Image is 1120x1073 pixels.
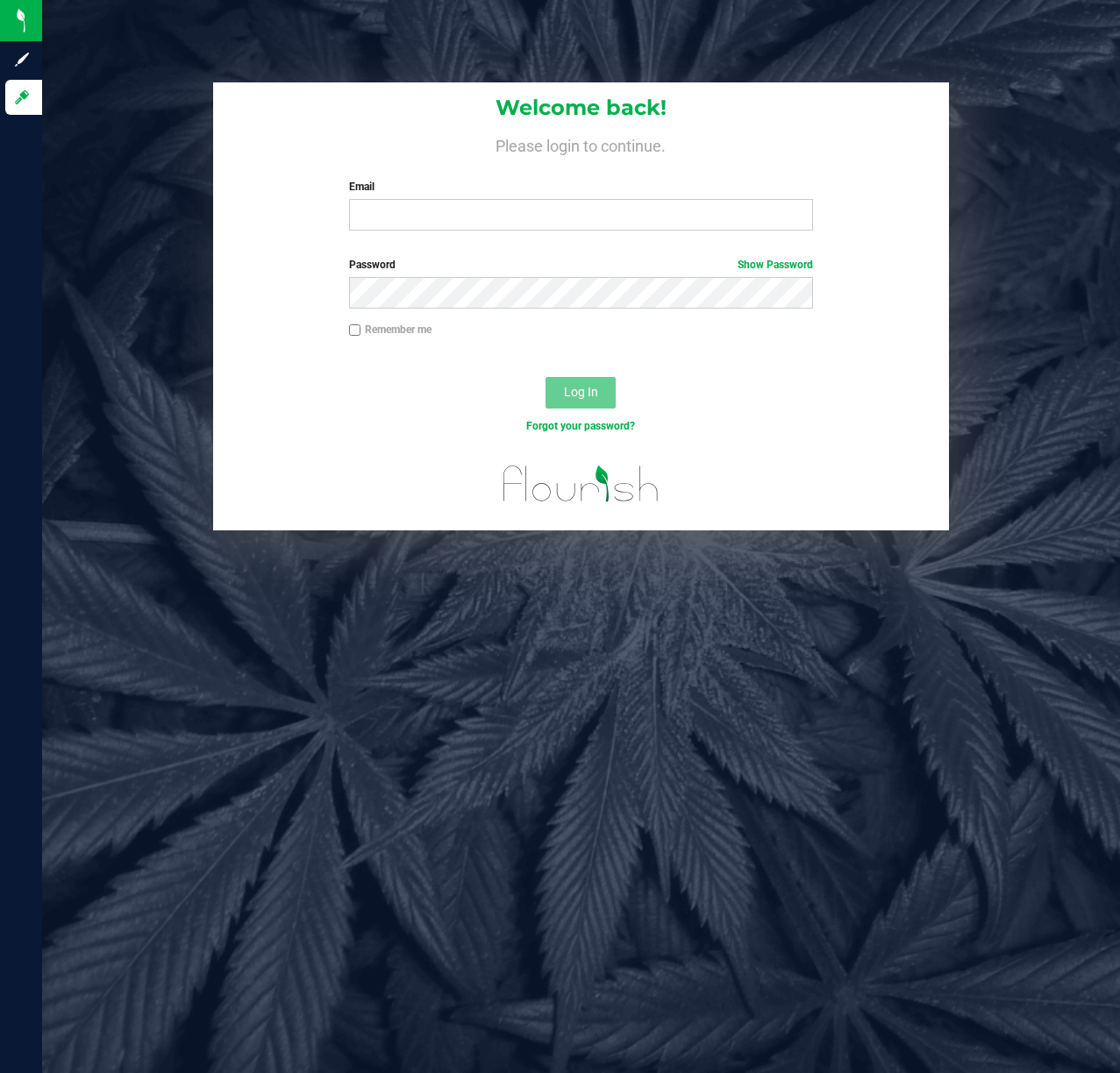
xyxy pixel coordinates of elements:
[349,322,432,338] label: Remember me
[349,179,814,195] label: Email
[526,420,635,432] a: Forgot your password?
[13,51,31,68] inline-svg: Sign up
[564,385,598,399] span: Log In
[213,133,949,154] h4: Please login to continue.
[738,259,813,271] a: Show Password
[349,324,361,337] input: Remember me
[546,377,616,409] button: Log In
[213,96,949,119] h1: Welcome back!
[13,89,31,106] inline-svg: Log in
[489,452,674,515] img: flourish_logo.svg
[349,259,396,271] span: Password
